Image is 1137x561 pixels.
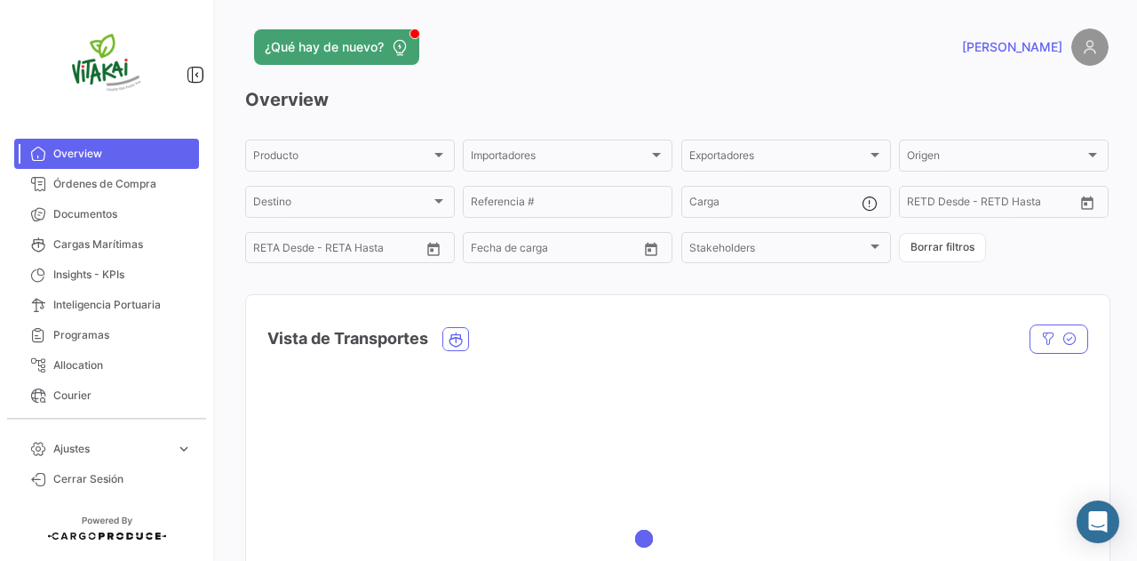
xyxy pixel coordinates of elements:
[907,152,1085,164] span: Origen
[254,29,419,65] button: ¿Qué hay de nuevo?
[1074,189,1101,216] button: Open calendar
[14,169,199,199] a: Órdenes de Compra
[14,290,199,320] a: Inteligencia Portuaria
[53,357,192,373] span: Allocation
[253,244,285,257] input: Desde
[253,198,431,211] span: Destino
[14,381,199,411] a: Courier
[1071,28,1109,66] img: placeholder-user.png
[53,388,192,404] span: Courier
[14,229,199,260] a: Cargas Marítimas
[443,328,468,350] button: Ocean
[53,297,192,313] span: Inteligencia Portuaria
[471,152,648,164] span: Importadores
[53,441,169,457] span: Ajustes
[420,236,447,262] button: Open calendar
[951,198,1031,211] input: Hasta
[638,236,664,262] button: Open calendar
[245,87,1109,112] h3: Overview
[14,260,199,290] a: Insights - KPIs
[907,198,939,211] input: Desde
[253,152,431,164] span: Producto
[62,21,151,110] img: vitakai.png
[298,244,378,257] input: Hasta
[53,146,192,162] span: Overview
[265,38,384,56] span: ¿Qué hay de nuevo?
[471,244,503,257] input: Desde
[1077,501,1119,543] div: Abrir Intercom Messenger
[53,471,192,487] span: Cerrar Sesión
[689,244,867,257] span: Stakeholders
[14,320,199,350] a: Programas
[53,267,192,283] span: Insights - KPIs
[962,38,1062,56] span: [PERSON_NAME]
[53,206,192,222] span: Documentos
[176,441,192,457] span: expand_more
[515,244,595,257] input: Hasta
[53,327,192,343] span: Programas
[53,176,192,192] span: Órdenes de Compra
[53,236,192,252] span: Cargas Marítimas
[267,326,428,351] h4: Vista de Transportes
[14,199,199,229] a: Documentos
[689,152,867,164] span: Exportadores
[14,139,199,169] a: Overview
[899,233,986,262] button: Borrar filtros
[14,350,199,381] a: Allocation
